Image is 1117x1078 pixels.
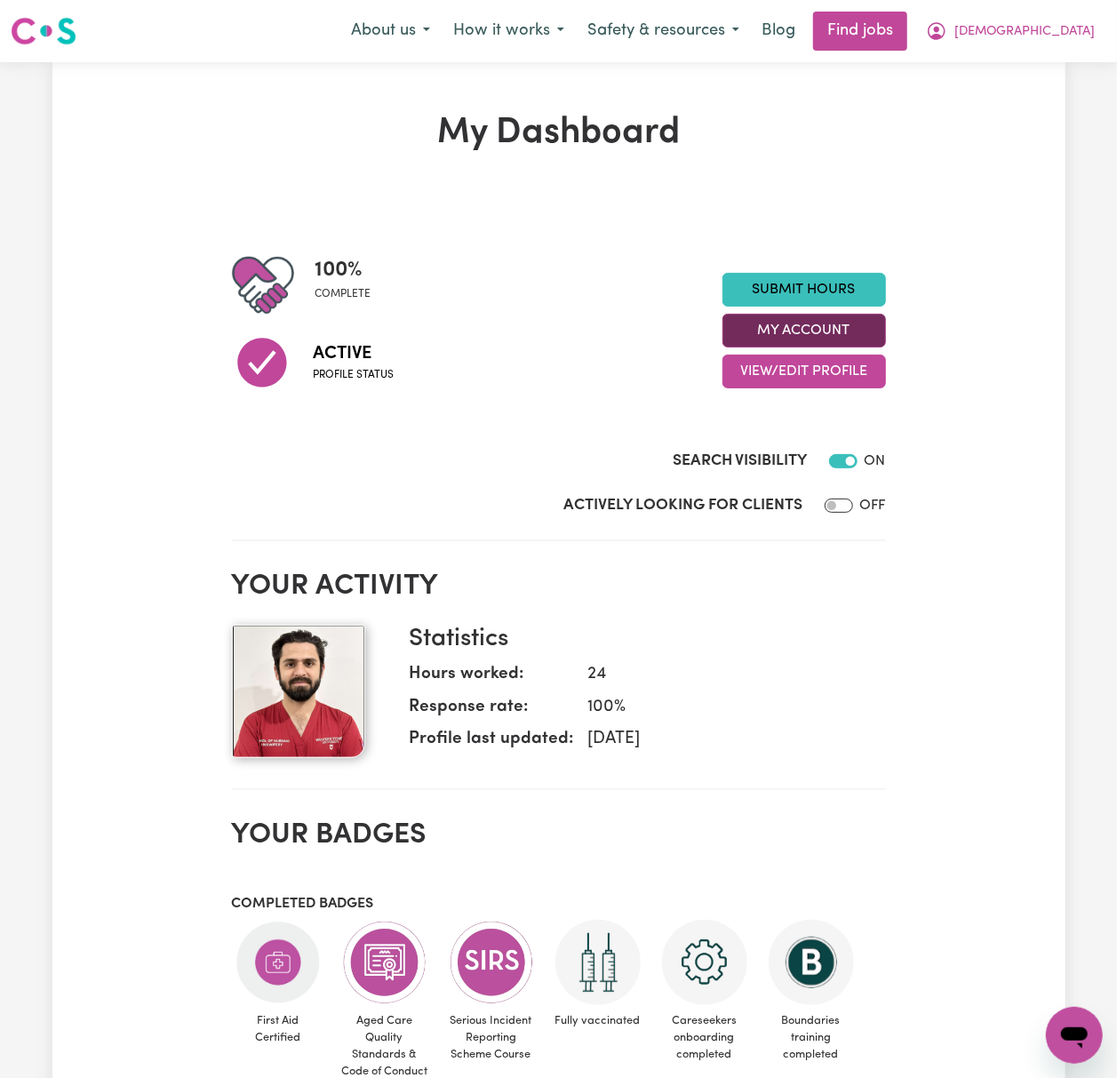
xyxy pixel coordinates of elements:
span: First Aid Certified [232,1005,324,1053]
iframe: Button to launch messaging window [1046,1007,1103,1064]
h3: Completed badges [232,896,886,913]
span: Active [314,340,395,367]
a: Find jobs [813,12,907,51]
a: Submit Hours [722,273,886,307]
img: CS Academy: Aged Care Quality Standards & Code of Conduct course completed [342,920,427,1005]
dt: Response rate: [410,695,574,728]
span: Boundaries training completed [765,1005,858,1071]
span: 100 % [315,254,371,286]
span: [DEMOGRAPHIC_DATA] [954,22,1095,42]
button: Safety & resources [576,12,751,50]
img: Care and support worker has received 2 doses of COVID-19 vaccine [555,920,641,1005]
span: ON [865,454,886,468]
dd: 100 % [574,695,872,721]
span: Profile status [314,367,395,383]
a: Blog [751,12,806,51]
a: Careseekers logo [11,11,76,52]
img: Careseekers logo [11,15,76,47]
dd: [DATE] [574,727,872,753]
img: CS Academy: Careseekers Onboarding course completed [662,920,747,1005]
label: Search Visibility [674,450,808,473]
h3: Statistics [410,625,872,655]
h2: Your activity [232,570,886,603]
img: Care and support worker has completed First Aid Certification [235,920,321,1005]
button: My Account [914,12,1106,50]
button: My Account [722,314,886,347]
span: Careseekers onboarding completed [658,1005,751,1071]
button: View/Edit Profile [722,355,886,388]
img: Your profile picture [232,625,365,758]
div: Profile completeness: 100% [315,254,386,316]
label: Actively Looking for Clients [564,494,803,517]
img: CS Academy: Boundaries in care and support work course completed [769,920,854,1005]
h2: Your badges [232,818,886,852]
button: About us [339,12,442,50]
dt: Profile last updated: [410,727,574,760]
span: OFF [860,499,886,513]
img: CS Academy: Serious Incident Reporting Scheme course completed [449,920,534,1005]
span: Serious Incident Reporting Scheme Course [445,1005,538,1071]
span: complete [315,286,371,302]
dd: 24 [574,662,872,688]
span: Fully vaccinated [552,1005,644,1036]
dt: Hours worked: [410,662,574,695]
button: How it works [442,12,576,50]
h1: My Dashboard [232,112,886,155]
